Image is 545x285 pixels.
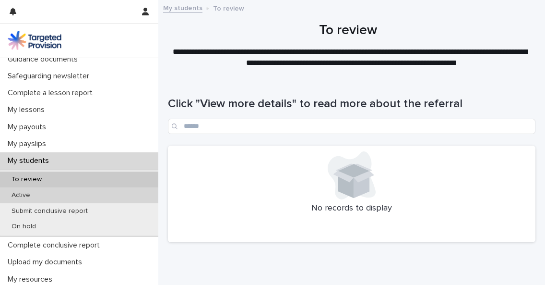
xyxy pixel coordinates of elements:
p: Safeguarding newsletter [4,72,97,81]
p: Submit conclusive report [4,207,95,215]
p: Complete a lesson report [4,88,100,98]
p: My resources [4,275,60,284]
h1: To review [168,23,528,39]
input: Search [168,119,535,134]
img: M5nRWzHhSzIhMunXDL62 [8,31,61,50]
p: Upload my documents [4,258,90,267]
p: To review [4,175,49,184]
p: No records to display [174,203,530,214]
p: On hold [4,223,44,231]
p: To review [213,2,244,13]
p: Active [4,191,38,199]
p: Complete conclusive report [4,241,107,250]
a: My students [163,2,202,13]
p: My students [4,156,57,165]
p: My payslips [4,139,54,149]
p: My payouts [4,123,54,132]
p: My lessons [4,105,52,114]
p: Guidance documents [4,55,85,64]
h1: Click "View more details" to read more about the referral [168,97,535,111]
